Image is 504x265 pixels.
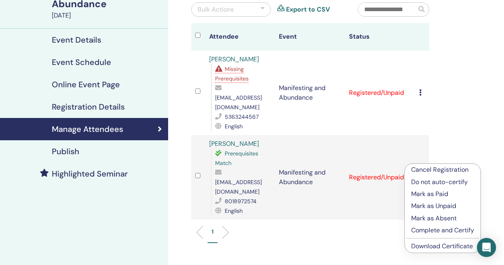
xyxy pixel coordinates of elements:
h4: Manage Attendees [52,124,123,134]
p: Mark as Absent [411,214,474,223]
span: Prerequisites Match [215,150,258,167]
p: 1 [212,228,214,236]
a: Export to CSV [286,5,330,14]
h4: Registration Details [52,102,125,112]
h4: Highlighted Seminar [52,169,128,179]
span: 5363244567 [225,113,259,120]
span: [EMAIL_ADDRESS][DOMAIN_NAME] [215,94,262,111]
td: Manifesting and Abundance [275,135,345,220]
h4: Publish [52,147,79,156]
span: 8018972574 [225,198,257,205]
h4: Online Event Page [52,80,120,89]
span: Missing Prerequisites [215,65,249,82]
p: Complete and Certify [411,226,474,235]
span: [EMAIL_ADDRESS][DOMAIN_NAME] [215,179,262,195]
span: English [225,207,243,214]
div: Open Intercom Messenger [477,238,496,257]
div: Bulk Actions [198,5,234,14]
th: Status [345,23,415,51]
a: Download Certificate [411,242,473,250]
p: Mark as Unpaid [411,201,474,211]
th: Attendee [205,23,275,51]
p: Do not auto-certify [411,177,474,187]
h4: Event Details [52,35,101,45]
h4: Event Schedule [52,57,111,67]
p: Mark as Paid [411,189,474,199]
td: Manifesting and Abundance [275,51,345,135]
p: Cancel Registration [411,165,474,175]
div: [DATE] [52,11,163,20]
th: Event [275,23,345,51]
a: [PERSON_NAME] [209,55,259,63]
a: [PERSON_NAME] [209,139,259,148]
span: English [225,123,243,130]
